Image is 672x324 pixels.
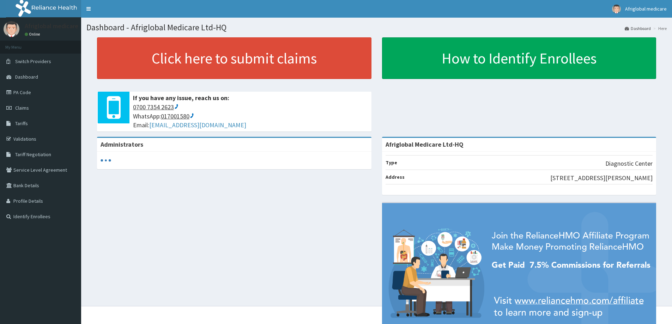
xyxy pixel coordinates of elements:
[101,140,143,148] b: Administrators
[605,159,653,168] p: Diagnostic Center
[133,103,174,111] ctcspan: 0700 7354 2623
[161,112,194,120] ctc: Call 017001580 with Linkus Desktop Client
[386,140,464,148] strong: Afriglobal Medicare Ltd-HQ
[25,23,78,29] p: Afriglobal medicare
[612,5,621,13] img: User Image
[101,155,111,166] svg: audio-loading
[133,94,229,102] b: If you have any issue, reach us on:
[161,112,189,120] ctcspan: 017001580
[550,173,653,183] p: [STREET_ADDRESS][PERSON_NAME]
[97,37,371,79] a: Click here to submit claims
[652,25,667,31] li: Here
[149,121,246,129] a: [EMAIL_ADDRESS][DOMAIN_NAME]
[86,23,667,32] h1: Dashboard - Afriglobal Medicare Ltd-HQ
[15,120,28,127] span: Tariffs
[15,74,38,80] span: Dashboard
[15,58,51,65] span: Switch Providers
[386,159,397,166] b: Type
[382,37,656,79] a: How to Identify Enrollees
[625,25,651,31] a: Dashboard
[25,32,42,37] a: Online
[4,21,19,37] img: User Image
[15,151,51,158] span: Tariff Negotiation
[625,6,667,12] span: Afriglobal medicare
[133,103,368,130] span: WhatsApp: Email:
[15,105,29,111] span: Claims
[386,174,405,180] b: Address
[133,103,179,111] ctc: Call 0700 7354 2623 with Linkus Desktop Client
